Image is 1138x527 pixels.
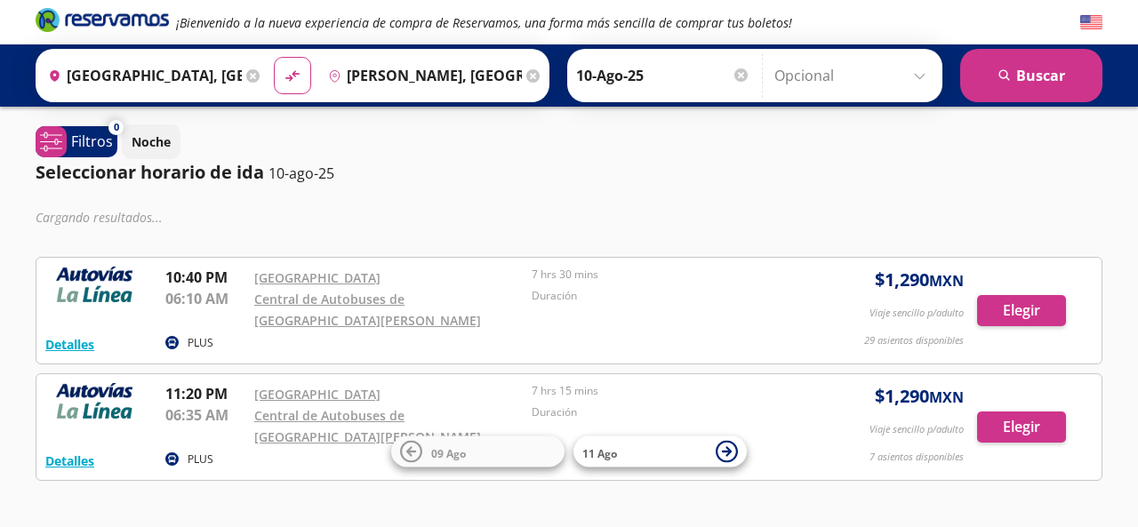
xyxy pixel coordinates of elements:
input: Buscar Destino [321,53,522,98]
small: MXN [929,271,964,291]
button: Elegir [977,411,1066,443]
p: 29 asientos disponibles [864,333,964,348]
a: Central de Autobuses de [GEOGRAPHIC_DATA][PERSON_NAME] [254,407,481,445]
button: Noche [122,124,180,159]
button: Buscar [960,49,1102,102]
button: English [1080,12,1102,34]
p: Duración [532,288,800,304]
a: Central de Autobuses de [GEOGRAPHIC_DATA][PERSON_NAME] [254,291,481,329]
a: [GEOGRAPHIC_DATA] [254,386,381,403]
span: $ 1,290 [875,267,964,293]
p: Noche [132,132,171,151]
p: Filtros [71,131,113,152]
p: Seleccionar horario de ida [36,159,264,186]
input: Opcional [774,53,934,98]
a: Brand Logo [36,6,169,38]
p: 7 asientos disponibles [870,450,964,465]
p: Viaje sencillo p/adulto [870,306,964,321]
p: 10-ago-25 [268,163,334,184]
input: Buscar Origen [41,53,242,98]
em: Cargando resultados ... [36,209,163,226]
p: PLUS [188,335,213,351]
p: 06:35 AM [165,404,245,426]
img: RESERVAMOS [45,383,143,419]
span: $ 1,290 [875,383,964,410]
img: RESERVAMOS [45,267,143,302]
button: 09 Ago [391,436,565,467]
button: 0Filtros [36,126,117,157]
span: 11 Ago [582,445,617,460]
i: Brand Logo [36,6,169,33]
small: MXN [929,387,964,407]
p: Viaje sencillo p/adulto [870,422,964,437]
button: 11 Ago [573,436,747,467]
p: 06:10 AM [165,288,245,309]
input: Elegir Fecha [576,53,750,98]
p: 7 hrs 30 mins [532,267,800,283]
p: PLUS [188,451,213,467]
a: [GEOGRAPHIC_DATA] [254,269,381,286]
p: 11:20 PM [165,383,245,404]
p: 10:40 PM [165,267,245,288]
em: ¡Bienvenido a la nueva experiencia de compra de Reservamos, una forma más sencilla de comprar tus... [176,14,792,31]
p: 7 hrs 15 mins [532,383,800,399]
button: Detalles [45,335,94,354]
p: Duración [532,404,800,420]
button: Elegir [977,295,1066,326]
span: 09 Ago [431,445,466,460]
span: 0 [114,120,119,135]
button: Detalles [45,451,94,470]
